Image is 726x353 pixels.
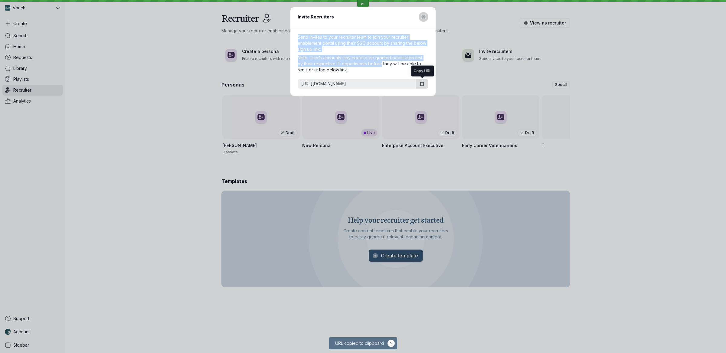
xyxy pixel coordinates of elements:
span: URL copied to clipboard [334,340,388,346]
h1: Invite Recruiters [298,13,334,20]
div: Copy URL [414,68,431,74]
p: Note: User’s accounts may need to be granted permission first by their respective IT departments ... [298,55,428,73]
a: [URL][DOMAIN_NAME] [298,81,414,87]
button: Close modal [419,12,428,22]
p: Send invites to your recruiter team to join your recruiter enablement portal using their SSO acco... [298,34,428,52]
button: Hide notification [388,340,395,347]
